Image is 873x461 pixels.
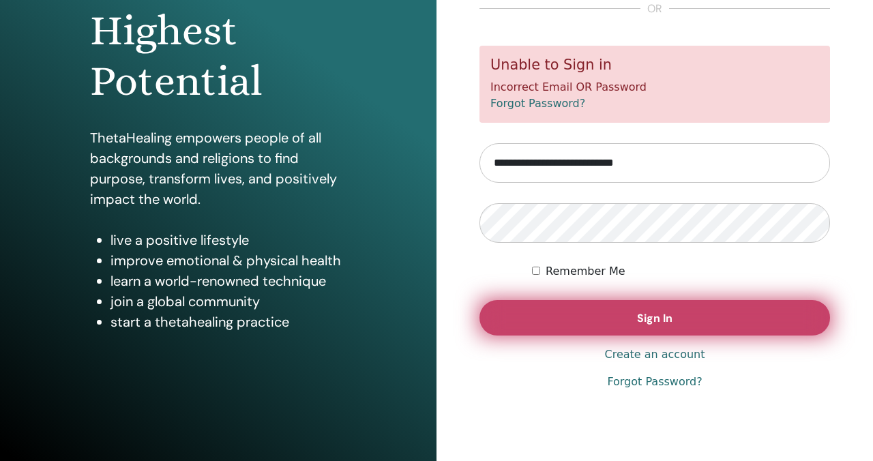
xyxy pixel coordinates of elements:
span: Sign In [637,311,672,325]
p: ThetaHealing empowers people of all backgrounds and religions to find purpose, transform lives, a... [90,128,347,209]
li: learn a world-renowned technique [110,271,347,291]
a: Forgot Password? [490,97,585,110]
li: live a positive lifestyle [110,230,347,250]
div: Keep me authenticated indefinitely or until I manually logout [532,263,830,280]
li: improve emotional & physical health [110,250,347,271]
div: Incorrect Email OR Password [479,46,830,123]
a: Forgot Password? [607,374,702,390]
li: join a global community [110,291,347,312]
a: Create an account [604,346,705,363]
span: or [640,1,669,17]
h5: Unable to Sign in [490,57,819,74]
li: start a thetahealing practice [110,312,347,332]
button: Sign In [479,300,830,336]
label: Remember Me [546,263,625,280]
